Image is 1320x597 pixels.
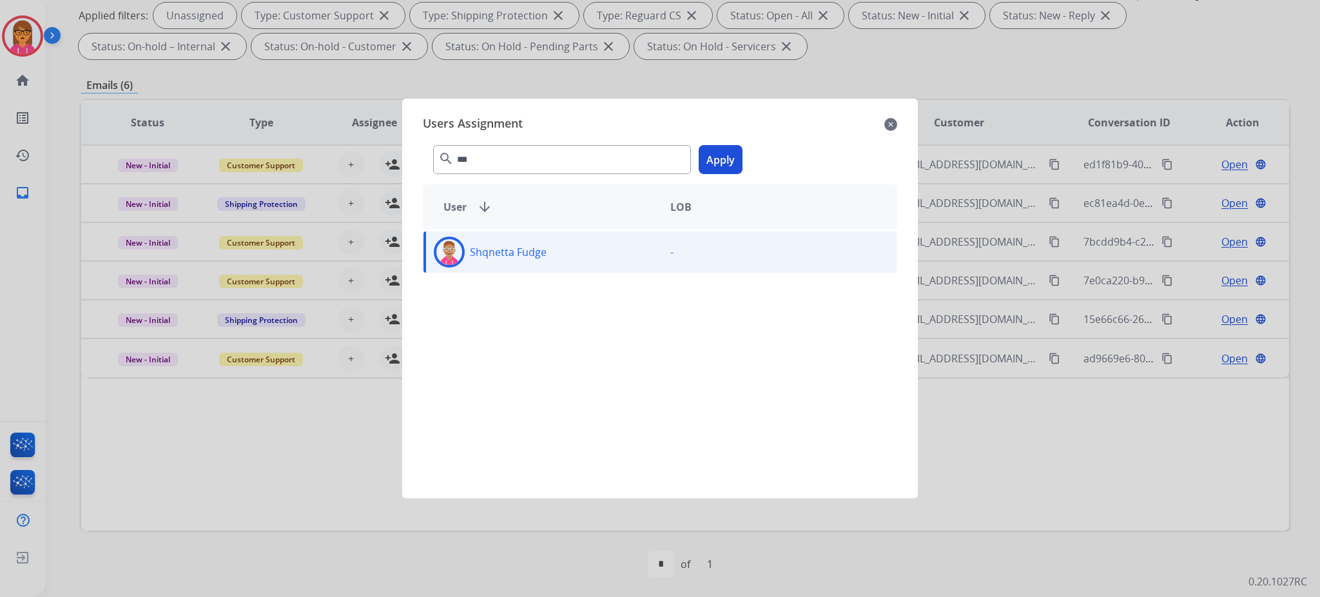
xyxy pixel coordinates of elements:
p: - [670,244,674,260]
button: Apply [699,145,742,174]
mat-icon: close [884,117,897,132]
p: Shqnetta Fudge [470,244,547,260]
span: LOB [670,199,692,215]
mat-icon: search [438,151,454,166]
mat-icon: arrow_downward [477,199,492,215]
div: User [433,199,660,215]
span: Users Assignment [423,114,523,135]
